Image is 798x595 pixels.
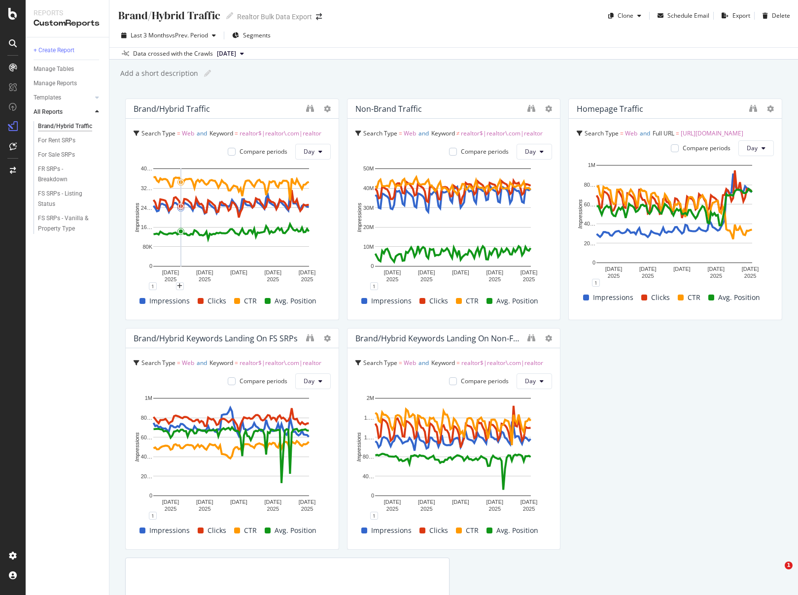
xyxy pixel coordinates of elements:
div: arrow-right-arrow-left [316,13,322,20]
text: 0 [149,493,152,498]
button: Day [517,144,552,160]
span: = [177,359,180,367]
div: Homepage TrafficSearch Type = WebandFull URL = [URL][DOMAIN_NAME]Compare periodsDayA chart.1Impre... [568,99,782,320]
text: 20… [584,240,595,246]
text: [DATE] [264,499,281,505]
span: CTR [466,295,479,307]
span: Avg. Position [496,295,538,307]
span: Web [404,359,416,367]
div: 1 [149,512,157,520]
text: Impressions [134,432,140,462]
div: FR SRPs - Breakdown [38,164,93,185]
a: Brand/Hybrid Traffic [38,121,102,132]
text: 1M [145,395,152,401]
span: = [399,129,402,137]
div: 1 [592,279,600,287]
a: Templates [34,93,92,103]
text: Impressions [578,199,584,229]
span: Clicks [208,295,226,307]
text: [DATE] [452,269,469,275]
text: 2025 [199,276,210,282]
span: Day [525,377,536,385]
span: = [620,129,624,137]
text: 30M [363,205,374,211]
span: ≠ [456,129,460,137]
button: Day [517,373,552,389]
div: Clone [618,11,633,20]
text: 2025 [165,506,176,512]
text: [DATE] [383,499,401,505]
text: 2025 [267,276,279,282]
text: 2025 [301,506,313,512]
button: Day [295,373,331,389]
text: [DATE] [264,269,281,275]
span: Avg. Position [718,292,760,303]
div: Brand/Hybrid keywords landing on non-FS SRPsSearch Type = WebandKeyword = realtor$|realtor\.com|r... [347,328,561,550]
text: 2025 [522,506,534,512]
text: [DATE] [196,499,213,505]
div: Compare periods [683,144,730,152]
span: and [197,129,207,137]
span: Impressions [149,295,190,307]
span: pagetype Level 1 [161,372,207,381]
div: Schedule Email [667,11,709,20]
text: 16… [141,224,152,230]
text: 2025 [710,273,722,279]
div: binoculars [749,104,757,112]
span: Segments [243,31,271,39]
span: and [418,129,429,137]
text: 0 [371,493,374,498]
div: Brand/Hybrid traffic [134,104,210,114]
text: 32… [141,185,152,191]
button: Day [738,140,774,156]
text: 2025 [199,506,210,512]
text: 2025 [608,273,620,279]
span: 1 [785,562,793,569]
text: [DATE] [230,269,247,275]
div: Export [732,11,750,20]
span: Impressions [149,525,190,536]
text: [DATE] [230,499,247,505]
text: [DATE] [520,269,537,275]
div: + Create Report [34,45,74,56]
span: and [197,359,207,367]
span: = [676,129,679,137]
div: Reports [34,8,101,18]
a: For Sale SRPs [38,150,102,160]
span: Full URL [653,129,674,137]
text: 1.… [364,415,374,421]
div: 1 [149,282,157,290]
div: Non-Brand TrafficSearch Type = WebandKeyword ≠ realtor$|realtor\.com|realtor comCompare periodsDa... [347,99,561,320]
span: CTR [244,525,257,536]
span: Web [625,129,637,137]
span: Clicks [429,525,448,536]
span: Search Type [141,359,175,367]
text: 0 [371,263,374,269]
button: Day [295,144,331,160]
text: 2025 [522,276,534,282]
span: Impressions [371,525,412,536]
svg: A chart. [355,164,550,286]
a: Manage Reports [34,78,102,89]
text: [DATE] [383,269,401,275]
svg: A chart. [355,393,550,516]
text: 2025 [165,276,176,282]
span: pagetype Level 1 [382,372,429,381]
text: Impressions [356,432,362,462]
text: [DATE] [162,269,179,275]
button: Segments [228,28,275,43]
svg: A chart. [134,164,328,286]
div: Brand/Hybrid Traffic [38,121,92,132]
span: Web [182,359,194,367]
button: Delete [759,8,790,24]
div: A chart. [577,160,771,283]
a: For Rent SRPs [38,135,102,146]
span: Clicks [429,295,448,307]
span: Web [404,129,416,137]
span: and [370,372,380,381]
span: CTR [688,292,700,303]
div: FS SRPs - Vanilla & Property Type [38,213,96,234]
div: Add a short description [119,68,198,78]
div: All Reports [34,107,63,117]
